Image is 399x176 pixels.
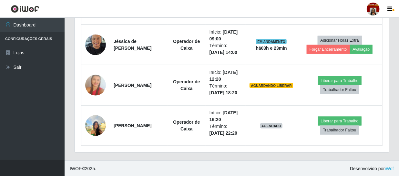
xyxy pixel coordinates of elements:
span: Desenvolvido por [350,165,394,172]
button: Liberar para Trabalho [318,76,362,85]
button: Trabalhador Faltou [320,85,359,94]
li: Término: [210,42,242,56]
time: [DATE] 09:00 [210,29,238,41]
time: [DATE] 16:20 [210,110,238,122]
img: 1744233316031.jpeg [85,112,106,139]
span: EM ANDAMENTO [256,39,287,44]
time: [DATE] 22:20 [210,130,237,136]
time: [DATE] 18:20 [210,90,237,95]
li: Término: [210,83,242,96]
strong: Jéssica de [PERSON_NAME] [114,39,151,51]
button: Forçar Encerramento [307,45,350,54]
strong: Operador de Caixa [173,39,200,51]
button: Adicionar Horas Extra [318,36,362,45]
strong: [PERSON_NAME] [114,123,151,128]
span: © 2025 . [70,165,96,172]
span: AGENDADO [260,123,283,129]
strong: Operador de Caixa [173,79,200,91]
button: Liberar para Trabalho [318,117,362,126]
strong: há 03 h e 23 min [256,46,287,51]
img: 1725909093018.jpeg [85,31,106,58]
time: [DATE] 14:00 [210,50,237,55]
button: Avaliação [350,45,373,54]
time: [DATE] 12:20 [210,70,238,82]
li: Início: [210,109,242,123]
img: CoreUI Logo [11,5,39,13]
img: 1757236208541.jpeg [85,70,106,101]
span: IWOF [70,166,82,171]
a: iWof [385,166,394,171]
li: Início: [210,29,242,42]
li: Término: [210,123,242,137]
span: AGUARDANDO LIBERAR [250,83,293,88]
strong: Operador de Caixa [173,119,200,131]
li: Início: [210,69,242,83]
strong: [PERSON_NAME] [114,83,151,88]
button: Trabalhador Faltou [320,126,359,135]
